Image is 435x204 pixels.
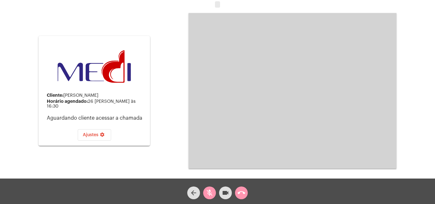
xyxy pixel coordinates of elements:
button: Ajustes [78,129,111,141]
mat-icon: videocam [222,189,229,197]
mat-icon: mic_off [206,189,213,197]
mat-icon: call_end [238,189,245,197]
strong: Horário agendado: [47,99,88,103]
strong: Cliente: [47,93,63,97]
img: d3a1b5fa-500b-b90f-5a1c-719c20e9830b.png [58,50,131,83]
mat-icon: arrow_back [190,189,197,197]
p: Aguardando cliente acessar a chamada [47,115,145,121]
mat-icon: settings [98,132,106,140]
span: Ajustes [83,133,106,137]
div: [PERSON_NAME] [47,93,145,98]
div: 26 [PERSON_NAME] às 16:30 [47,99,145,109]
